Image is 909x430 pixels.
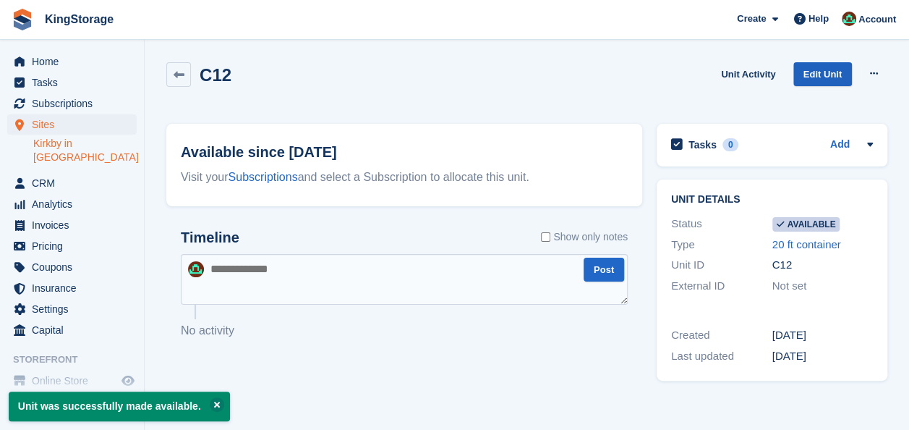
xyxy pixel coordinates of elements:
a: 20 ft container [772,238,841,250]
span: Pricing [32,236,119,256]
span: Invoices [32,215,119,235]
a: menu [7,320,137,340]
div: [DATE] [772,327,874,344]
span: Capital [32,320,119,340]
span: Settings [32,299,119,319]
span: Home [32,51,119,72]
button: Post [584,258,624,282]
span: Insurance [32,278,119,298]
span: Available [772,217,840,232]
a: menu [7,236,137,256]
span: CRM [32,173,119,193]
div: Created [671,327,772,344]
div: Unit ID [671,257,772,274]
p: Unit was successfully made available. [9,392,230,421]
span: Analytics [32,194,119,214]
a: KingStorage [39,7,119,31]
a: menu [7,93,137,114]
a: menu [7,299,137,319]
span: Online Store [32,371,119,391]
h2: Tasks [688,138,717,151]
a: Preview store [119,372,137,389]
a: menu [7,278,137,298]
img: stora-icon-8386f47178a22dfd0bd8f6a31ec36ba5ce8667c1dd55bd0f319d3a0aa187defe.svg [12,9,33,30]
span: Storefront [13,353,144,367]
a: menu [7,194,137,214]
a: Unit Activity [715,62,781,86]
div: C12 [772,257,874,274]
a: menu [7,51,137,72]
h2: Available since [DATE] [181,141,628,163]
img: John King [188,261,204,277]
span: Coupons [32,257,119,277]
div: Last updated [671,348,772,365]
h2: Unit details [671,194,873,206]
img: John King [842,12,856,26]
div: [DATE] [772,348,874,365]
label: Show only notes [541,229,628,245]
a: Add [830,137,850,153]
a: Kirkby in [GEOGRAPHIC_DATA] [33,137,137,164]
a: menu [7,173,137,193]
div: Not set [772,278,874,295]
input: Show only notes [541,229,550,245]
span: Tasks [32,72,119,93]
p: No activity [181,322,628,340]
div: 0 [722,138,739,151]
div: Type [671,237,772,253]
a: menu [7,371,137,391]
h2: C12 [200,65,231,85]
a: menu [7,72,137,93]
div: External ID [671,278,772,295]
a: Edit Unit [793,62,852,86]
a: Subscriptions [229,171,298,183]
div: Visit your and select a Subscription to allocate this unit. [181,169,628,186]
a: menu [7,215,137,235]
span: Account [858,12,896,27]
span: Help [808,12,829,26]
a: menu [7,114,137,135]
span: Subscriptions [32,93,119,114]
a: menu [7,257,137,277]
h2: Timeline [181,229,239,246]
span: Sites [32,114,119,135]
span: Create [737,12,766,26]
div: Status [671,216,772,232]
